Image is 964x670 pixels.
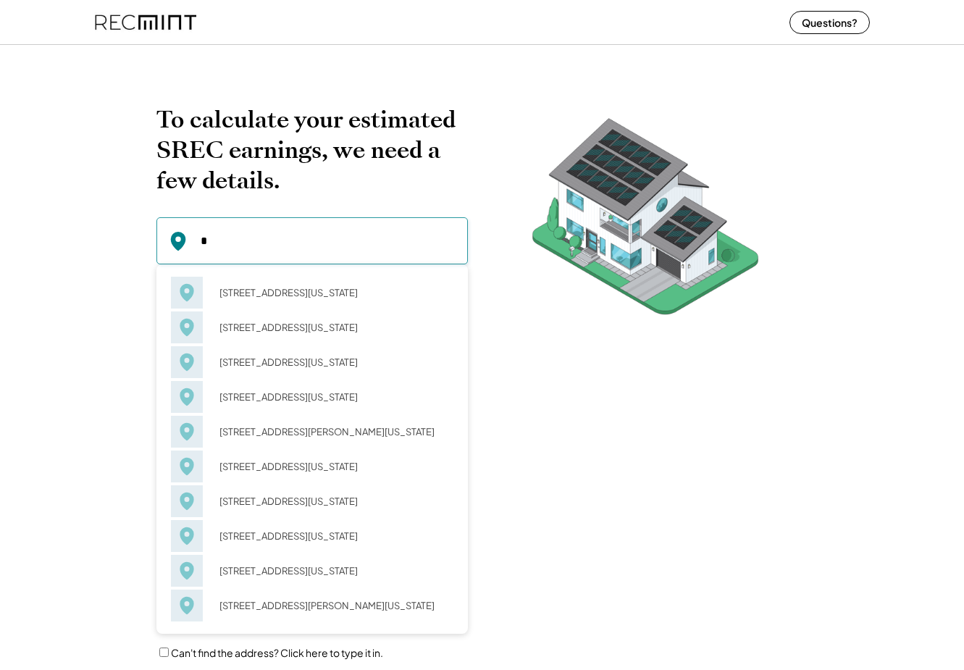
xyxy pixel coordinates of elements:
div: [STREET_ADDRESS][US_STATE] [210,387,453,407]
div: [STREET_ADDRESS][US_STATE] [210,352,453,372]
label: Can't find the address? Click here to type it in. [171,646,383,659]
div: [STREET_ADDRESS][US_STATE] [210,317,453,338]
img: recmint-logotype%403x%20%281%29.jpeg [95,3,196,41]
div: [STREET_ADDRESS][PERSON_NAME][US_STATE] [210,422,453,442]
div: [STREET_ADDRESS][US_STATE] [210,282,453,303]
div: [STREET_ADDRESS][US_STATE] [210,491,453,511]
div: [STREET_ADDRESS][US_STATE] [210,561,453,581]
div: [STREET_ADDRESS][US_STATE] [210,526,453,546]
h2: To calculate your estimated SREC earnings, we need a few details. [156,104,468,196]
div: [STREET_ADDRESS][US_STATE] [210,456,453,477]
div: [STREET_ADDRESS][PERSON_NAME][US_STATE] [210,595,453,616]
img: RecMintArtboard%207.png [504,104,787,337]
button: Questions? [789,11,870,34]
